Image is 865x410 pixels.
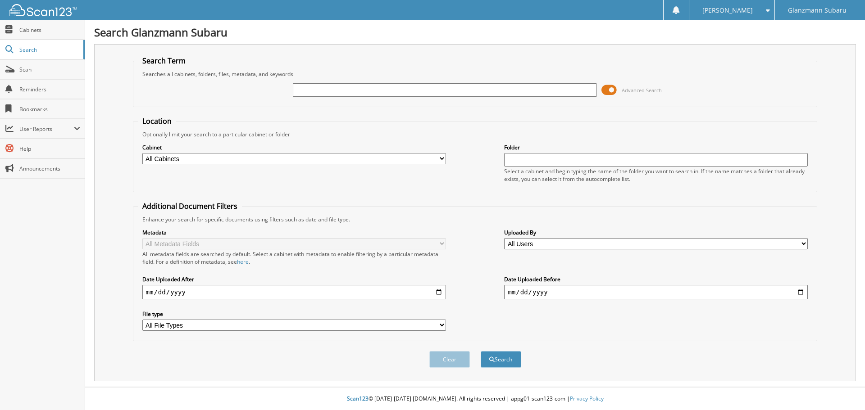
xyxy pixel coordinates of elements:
[142,229,446,236] label: Metadata
[138,216,813,223] div: Enhance your search for specific documents using filters such as date and file type.
[138,56,190,66] legend: Search Term
[142,275,446,283] label: Date Uploaded After
[19,145,80,153] span: Help
[142,310,446,318] label: File type
[504,144,808,151] label: Folder
[19,66,80,73] span: Scan
[347,395,369,402] span: Scan123
[504,275,808,283] label: Date Uploaded Before
[138,201,242,211] legend: Additional Document Filters
[622,87,662,94] span: Advanced Search
[504,229,808,236] label: Uploaded By
[94,25,856,40] h1: Search Glanzmann Subaru
[142,285,446,299] input: start
[788,8,847,13] span: Glanzmann Subaru
[237,258,249,266] a: here
[9,4,77,16] img: scan123-logo-white.svg
[481,351,521,368] button: Search
[138,116,176,126] legend: Location
[19,125,74,133] span: User Reports
[142,250,446,266] div: All metadata fields are searched by default. Select a cabinet with metadata to enable filtering b...
[19,46,79,54] span: Search
[19,86,80,93] span: Reminders
[19,26,80,34] span: Cabinets
[19,165,80,172] span: Announcements
[85,388,865,410] div: © [DATE]-[DATE] [DOMAIN_NAME]. All rights reserved | appg01-scan123-com |
[142,144,446,151] label: Cabinet
[138,131,813,138] div: Optionally limit your search to a particular cabinet or folder
[570,395,604,402] a: Privacy Policy
[702,8,753,13] span: [PERSON_NAME]
[19,105,80,113] span: Bookmarks
[429,351,470,368] button: Clear
[504,167,808,183] div: Select a cabinet and begin typing the name of the folder you want to search in. If the name match...
[504,285,808,299] input: end
[138,70,813,78] div: Searches all cabinets, folders, files, metadata, and keywords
